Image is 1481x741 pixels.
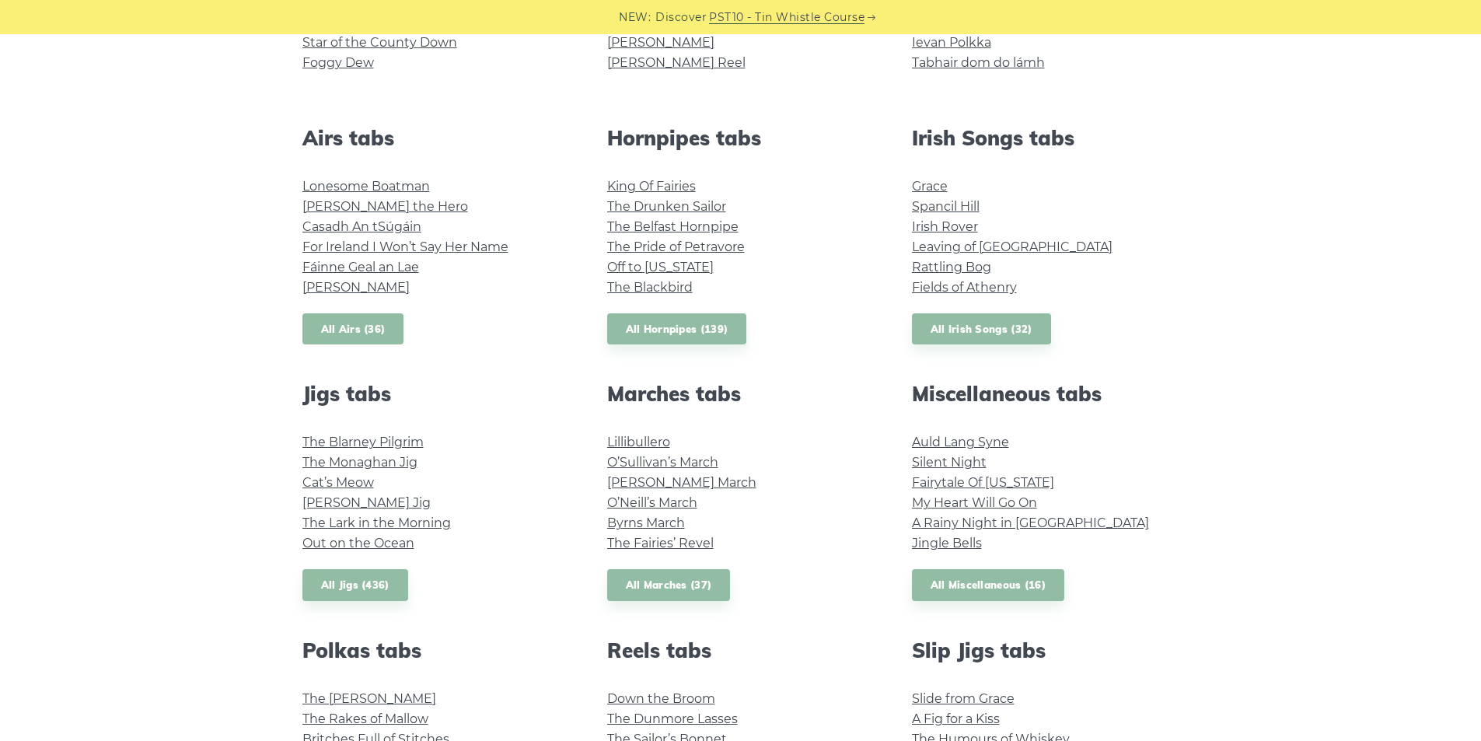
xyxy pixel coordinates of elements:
a: All Miscellaneous (16) [912,569,1065,601]
a: Irish Rover [912,219,978,234]
a: Auld Lang Syne [912,435,1009,449]
h2: Slip Jigs tabs [912,638,1179,662]
h2: Reels tabs [607,638,875,662]
h2: Marches tabs [607,382,875,406]
a: Slide from Grace [912,691,1015,706]
a: [PERSON_NAME] [607,35,714,50]
a: Out on the Ocean [302,536,414,551]
a: Fairytale Of [US_STATE] [912,475,1054,490]
a: The Monaghan Jig [302,455,417,470]
a: Jingle Bells [912,536,982,551]
a: King Of Fairies [607,179,696,194]
a: All Irish Songs (32) [912,313,1051,345]
a: O’Neill’s March [607,495,697,510]
a: All Airs (36) [302,313,404,345]
a: The Drunken Sailor [607,199,726,214]
a: [PERSON_NAME] Jig [302,495,431,510]
a: Foggy Dew [302,55,374,70]
a: Down the Broom [607,691,715,706]
h2: Irish Songs tabs [912,126,1179,150]
a: Tabhair dom do lámh [912,55,1045,70]
a: PST10 - Tin Whistle Course [709,9,864,26]
a: Lillibullero [607,435,670,449]
a: The Fairies’ Revel [607,536,714,551]
a: Grace [912,179,948,194]
h2: Jigs tabs [302,382,570,406]
a: All Marches (37) [607,569,731,601]
a: Silent Night [912,455,987,470]
a: A Rainy Night in [GEOGRAPHIC_DATA] [912,516,1149,530]
a: The Lark in the Morning [302,516,451,530]
a: Fáinne Geal an Lae [302,260,419,274]
a: O’Sullivan’s March [607,455,718,470]
a: Casadh An tSúgáin [302,219,421,234]
a: Fields of Athenry [912,280,1017,295]
span: Discover [655,9,707,26]
a: Lonesome Boatman [302,179,430,194]
h2: Miscellaneous tabs [912,382,1179,406]
a: The Pride of Petravore [607,239,745,254]
a: The Rakes of Mallow [302,711,428,726]
a: The Dunmore Lasses [607,711,738,726]
a: A Fig for a Kiss [912,711,1000,726]
a: The Blarney Pilgrim [302,435,424,449]
a: Rattling Bog [912,260,991,274]
a: [PERSON_NAME] the Hero [302,199,468,214]
h2: Hornpipes tabs [607,126,875,150]
a: Byrns March [607,516,685,530]
a: The [PERSON_NAME] [302,691,436,706]
a: The Belfast Hornpipe [607,219,739,234]
a: Spancil Hill [912,199,980,214]
a: Cat’s Meow [302,475,374,490]
a: Ievan Polkka [912,35,991,50]
a: The Blackbird [607,280,693,295]
a: Star of the County Down [302,35,457,50]
span: NEW: [619,9,651,26]
a: [PERSON_NAME] March [607,475,756,490]
a: Leaving of [GEOGRAPHIC_DATA] [912,239,1112,254]
a: All Hornpipes (139) [607,313,747,345]
a: My Heart Will Go On [912,495,1037,510]
h2: Airs tabs [302,126,570,150]
h2: Polkas tabs [302,638,570,662]
a: Off to [US_STATE] [607,260,714,274]
a: For Ireland I Won’t Say Her Name [302,239,508,254]
a: [PERSON_NAME] [302,280,410,295]
a: All Jigs (436) [302,569,408,601]
a: [PERSON_NAME] Reel [607,55,746,70]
